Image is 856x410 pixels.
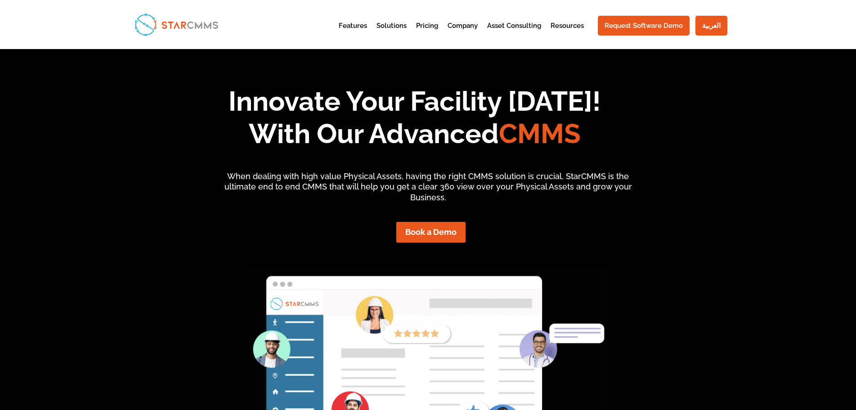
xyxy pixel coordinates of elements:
img: StarCMMS [131,9,222,39]
a: Solutions [376,23,407,45]
a: Request Software Demo [598,16,690,36]
a: Resources [551,23,584,45]
span: CMMS [499,118,581,149]
a: Company [448,23,478,45]
a: Features [339,23,367,45]
a: العربية [695,16,727,36]
a: Pricing [416,23,438,45]
h1: Innovate Your Facility [DATE]! With Our Advanced [103,85,727,154]
a: Book a Demo [396,222,466,242]
p: When dealing with high value Physical Assets, having the right CMMS solution is crucial. StarCMMS... [216,171,640,203]
a: Asset Consulting [487,23,541,45]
